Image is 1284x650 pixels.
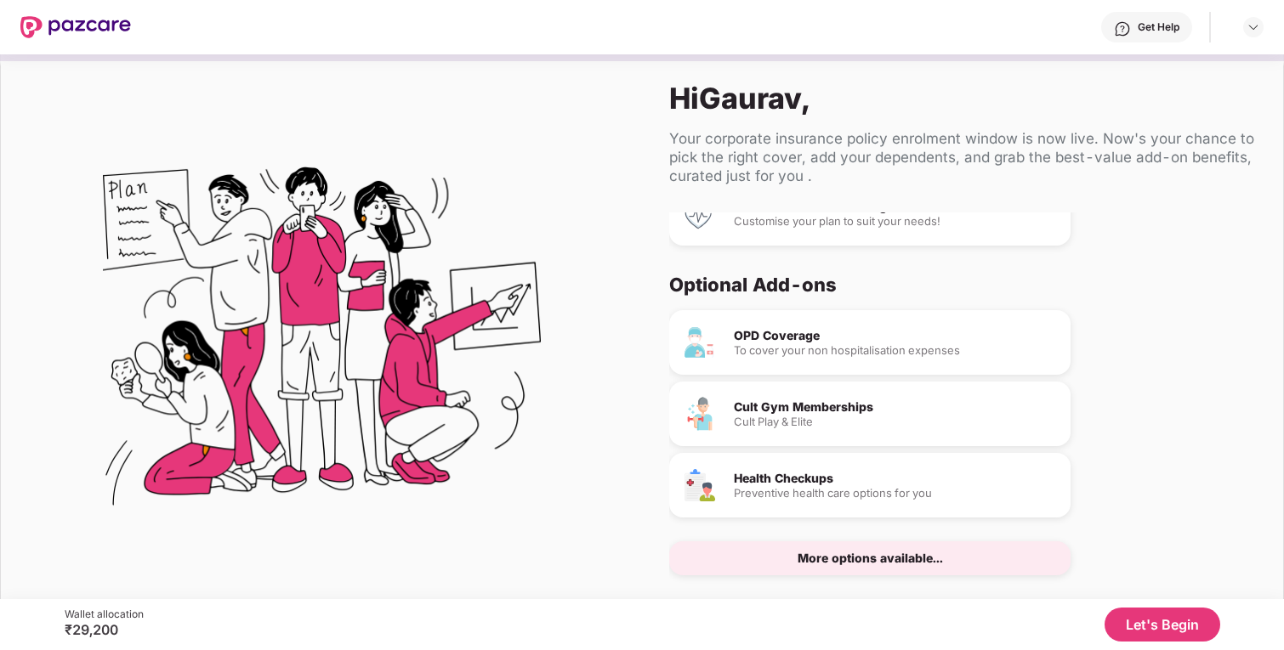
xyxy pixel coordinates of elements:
[103,123,541,561] img: Flex Benefits Illustration
[734,201,1057,212] div: Health Insurance Coverage
[65,621,144,638] div: ₹29,200
[669,273,1242,297] div: Optional Add-ons
[683,325,717,359] img: OPD Coverage
[1247,20,1260,34] img: svg+xml;base64,PHN2ZyBpZD0iRHJvcGRvd24tMzJ4MzIiIHhtbG5zPSJodHRwOi8vd3d3LnczLm9yZy8yMDAwL3N2ZyIgd2...
[65,608,144,621] div: Wallet allocation
[20,16,131,38] img: New Pazcare Logo
[683,468,717,502] img: Health Checkups
[734,345,1057,356] div: To cover your non hospitalisation expenses
[683,196,717,230] img: Health Insurance Coverage
[734,416,1057,427] div: Cult Play & Elite
[734,216,1057,227] div: Customise your plan to suit your needs!
[798,552,943,564] div: More options available...
[1105,608,1220,642] button: Let's Begin
[1138,20,1179,34] div: Get Help
[734,401,1057,413] div: Cult Gym Memberships
[1114,20,1131,37] img: svg+xml;base64,PHN2ZyBpZD0iSGVscC0zMngzMiIgeG1sbnM9Imh0dHA6Ly93d3cudzMub3JnLzIwMDAvc3ZnIiB3aWR0aD...
[669,129,1256,185] div: Your corporate insurance policy enrolment window is now live. Now's your chance to pick the right...
[734,472,1057,484] div: Health Checkups
[734,330,1057,342] div: OPD Coverage
[669,81,1256,116] div: Hi Gaurav ,
[734,488,1057,499] div: Preventive health care options for you
[683,397,717,431] img: Cult Gym Memberships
